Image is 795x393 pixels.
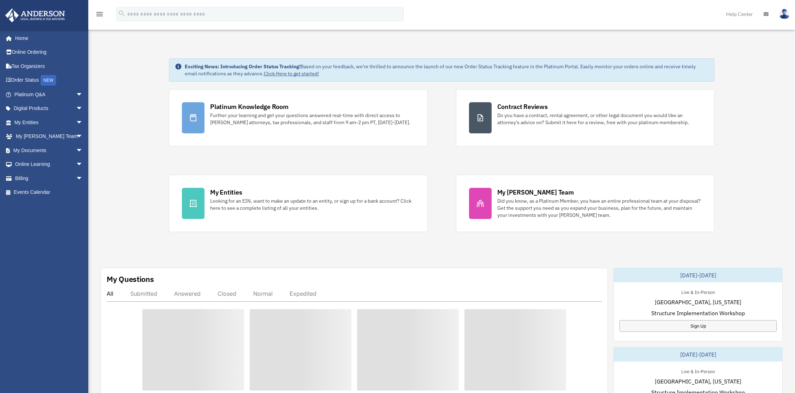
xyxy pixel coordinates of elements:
span: arrow_drop_down [76,102,90,116]
span: arrow_drop_down [76,171,90,186]
a: Platinum Knowledge Room Further your learning and get your questions answered real-time with dire... [169,89,427,146]
div: Live & In-Person [676,288,720,295]
a: Platinum Q&Aarrow_drop_down [5,87,94,102]
a: Digital Productsarrow_drop_down [5,102,94,116]
div: [DATE]-[DATE] [614,347,782,362]
i: menu [95,10,104,18]
div: Further your learning and get your questions answered real-time with direct access to [PERSON_NAM... [210,112,414,126]
div: Closed [218,290,236,297]
a: Events Calendar [5,185,94,200]
a: My [PERSON_NAME] Teamarrow_drop_down [5,129,94,144]
div: [DATE]-[DATE] [614,268,782,282]
a: Click Here to get started! [264,70,319,77]
span: Structure Implementation Workshop [651,309,745,317]
a: My [PERSON_NAME] Team Did you know, as a Platinum Member, you have an entire professional team at... [456,175,714,232]
a: Order StatusNEW [5,73,94,88]
a: My Documentsarrow_drop_down [5,143,94,157]
span: arrow_drop_down [76,115,90,130]
span: arrow_drop_down [76,129,90,144]
div: My Questions [107,274,154,284]
a: Tax Organizers [5,59,94,73]
span: [GEOGRAPHIC_DATA], [US_STATE] [655,377,741,386]
div: NEW [41,75,56,86]
img: User Pic [779,9,790,19]
div: All [107,290,113,297]
div: Live & In-Person [676,367,720,375]
i: search [118,10,126,17]
a: Online Ordering [5,45,94,59]
span: arrow_drop_down [76,143,90,158]
span: arrow_drop_down [76,157,90,172]
a: My Entities Looking for an EIN, want to make an update to an entity, or sign up for a bank accoun... [169,175,427,232]
a: menu [95,12,104,18]
div: My [PERSON_NAME] Team [497,188,574,197]
a: Billingarrow_drop_down [5,171,94,185]
div: Platinum Knowledge Room [210,102,289,111]
div: Contract Reviews [497,102,548,111]
div: Looking for an EIN, want to make an update to an entity, or sign up for a bank account? Click her... [210,197,414,212]
div: Did you know, as a Platinum Member, you have an entire professional team at your disposal? Get th... [497,197,701,219]
img: Anderson Advisors Platinum Portal [3,8,67,22]
span: arrow_drop_down [76,87,90,102]
a: Sign Up [619,320,777,332]
div: Answered [174,290,201,297]
div: Submitted [130,290,157,297]
strong: Exciting News: Introducing Order Status Tracking! [185,63,301,70]
a: Contract Reviews Do you have a contract, rental agreement, or other legal document you would like... [456,89,714,146]
a: Online Learningarrow_drop_down [5,157,94,172]
div: Normal [253,290,273,297]
div: Do you have a contract, rental agreement, or other legal document you would like an attorney's ad... [497,112,701,126]
a: My Entitiesarrow_drop_down [5,115,94,129]
a: Home [5,31,90,45]
div: Expedited [290,290,316,297]
div: Based on your feedback, we're thrilled to announce the launch of our new Order Status Tracking fe... [185,63,708,77]
div: My Entities [210,188,242,197]
span: [GEOGRAPHIC_DATA], [US_STATE] [655,298,741,306]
